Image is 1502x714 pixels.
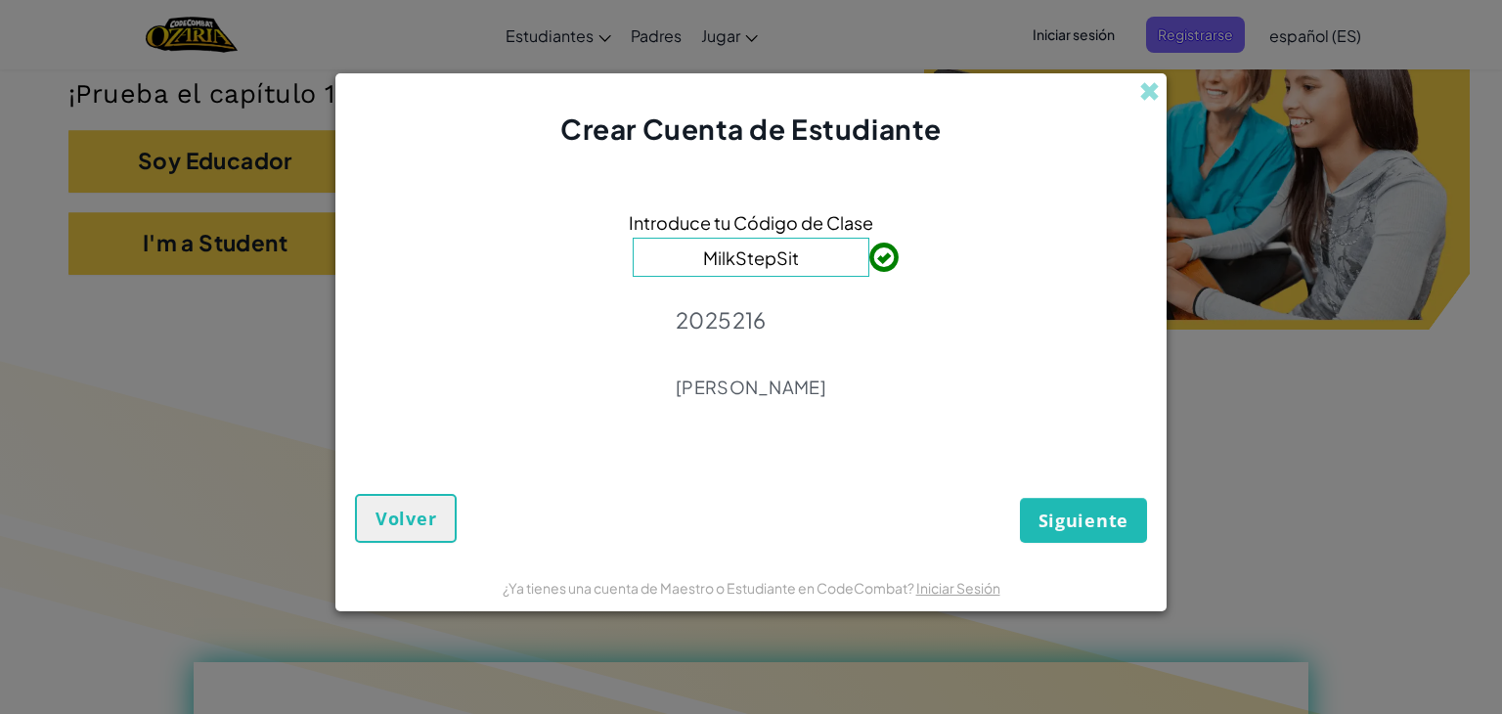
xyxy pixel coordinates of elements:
[676,306,826,334] p: 2025216
[676,376,826,399] p: [PERSON_NAME]
[1020,498,1147,543] button: Siguiente
[375,507,436,530] span: Volver
[1038,509,1128,532] span: Siguiente
[503,579,916,597] span: ¿Ya tienes una cuenta de Maestro o Estudiante en CodeCombat?
[560,112,942,146] span: Crear Cuenta de Estudiante
[355,494,457,543] button: Volver
[916,579,1000,597] a: Iniciar Sesión
[629,208,873,237] span: Introduce tu Código de Clase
